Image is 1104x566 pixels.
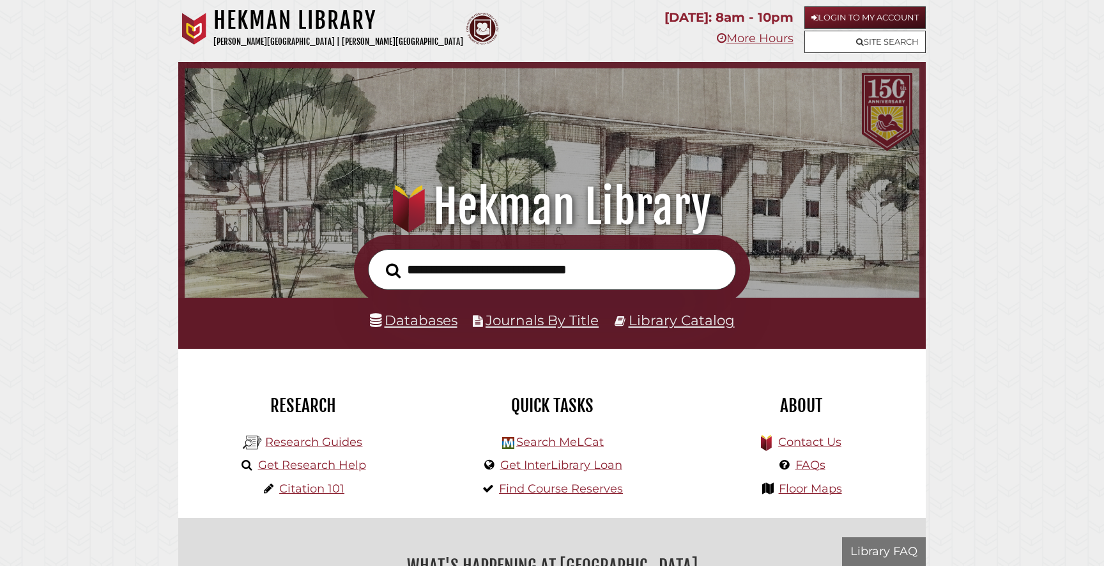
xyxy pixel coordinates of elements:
[686,395,916,417] h2: About
[437,395,667,417] h2: Quick Tasks
[201,179,903,235] h1: Hekman Library
[804,31,926,53] a: Site Search
[499,482,623,496] a: Find Course Reserves
[258,458,366,472] a: Get Research Help
[188,395,418,417] h2: Research
[213,6,463,34] h1: Hekman Library
[386,263,401,279] i: Search
[466,13,498,45] img: Calvin Theological Seminary
[379,259,407,282] button: Search
[213,34,463,49] p: [PERSON_NAME][GEOGRAPHIC_DATA] | [PERSON_NAME][GEOGRAPHIC_DATA]
[779,482,842,496] a: Floor Maps
[500,458,622,472] a: Get InterLibrary Loan
[516,435,604,449] a: Search MeLCat
[778,435,841,449] a: Contact Us
[265,435,362,449] a: Research Guides
[629,312,735,328] a: Library Catalog
[370,312,457,328] a: Databases
[502,437,514,449] img: Hekman Library Logo
[795,458,825,472] a: FAQs
[243,433,262,452] img: Hekman Library Logo
[804,6,926,29] a: Login to My Account
[486,312,599,328] a: Journals By Title
[279,482,344,496] a: Citation 101
[717,31,793,45] a: More Hours
[178,13,210,45] img: Calvin University
[664,6,793,29] p: [DATE]: 8am - 10pm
